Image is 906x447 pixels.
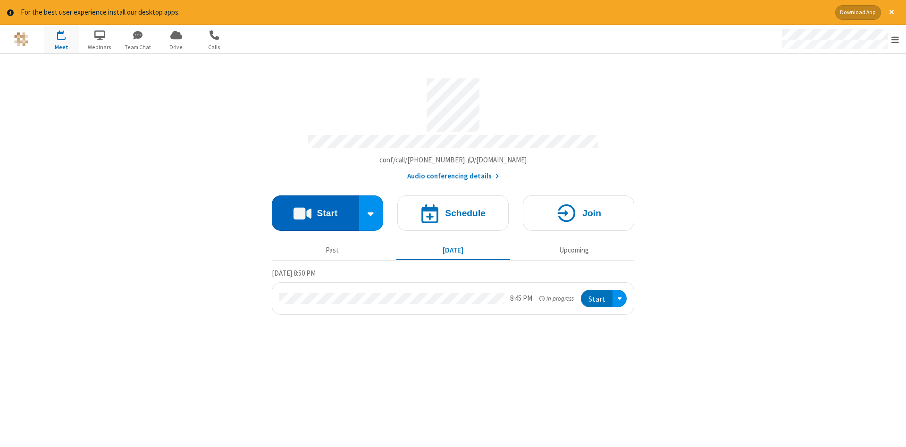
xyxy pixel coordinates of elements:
[539,294,574,303] em: in progress
[272,71,634,181] section: Account details
[159,43,194,51] span: Drive
[407,171,499,182] button: Audio conferencing details
[884,5,899,20] button: Close alert
[44,43,79,51] span: Meet
[397,195,509,231] button: Schedule
[317,209,337,218] h4: Start
[510,293,532,304] div: 8:45 PM
[773,25,906,53] div: Open menu
[581,290,612,307] button: Start
[14,32,28,46] img: QA Selenium DO NOT DELETE OR CHANGE
[276,242,389,260] button: Past
[197,43,232,51] span: Calls
[835,5,881,20] button: Download App
[582,209,601,218] h4: Join
[272,268,634,315] section: Today's Meetings
[272,269,316,278] span: [DATE] 8:50 PM
[64,30,70,37] div: 1
[517,242,631,260] button: Upcoming
[120,43,156,51] span: Team Chat
[445,209,486,218] h4: Schedule
[82,43,117,51] span: Webinars
[272,195,359,231] button: Start
[379,155,527,166] button: Copy my meeting room linkCopy my meeting room link
[359,195,384,231] div: Start conference options
[523,195,634,231] button: Join
[612,290,627,307] div: Open menu
[21,7,828,18] div: For the best user experience install our desktop apps.
[3,25,39,53] button: Logo
[396,242,510,260] button: [DATE]
[379,155,527,164] span: Copy my meeting room link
